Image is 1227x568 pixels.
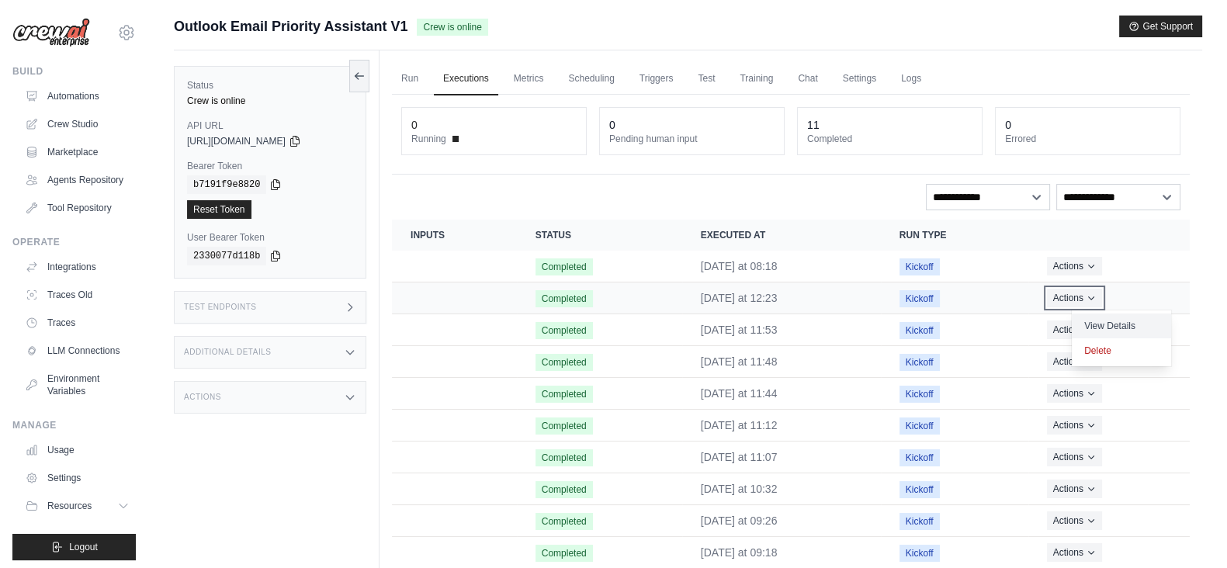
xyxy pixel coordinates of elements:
dt: Completed [807,133,972,145]
button: Actions for execution [1047,320,1102,339]
div: Operate [12,236,136,248]
time: September 19, 2025 at 11:07 CEST [701,451,778,463]
a: View Details [1072,313,1171,338]
button: Delete [1072,338,1171,363]
time: September 19, 2025 at 11:44 CEST [701,387,778,400]
a: Integrations [19,255,136,279]
time: September 19, 2025 at 09:18 CEST [701,546,778,559]
button: Logout [12,534,136,560]
span: Completed [536,545,593,562]
a: Training [730,63,782,95]
h3: Actions [184,393,221,402]
span: Completed [536,481,593,498]
div: 0 [1005,117,1011,133]
button: Get Support [1119,16,1202,37]
div: Build [12,65,136,78]
a: Executions [434,63,498,95]
span: Kickoff [899,322,940,339]
a: Usage [19,438,136,462]
label: Status [187,79,353,92]
span: Kickoff [899,449,940,466]
span: Kickoff [899,545,940,562]
a: Triggers [630,63,683,95]
time: September 22, 2025 at 08:18 CEST [701,260,778,272]
a: Crew Studio [19,112,136,137]
a: Logs [892,63,931,95]
button: Actions for execution [1047,448,1102,466]
code: 2330077d118b [187,247,266,265]
th: Executed at [682,220,881,251]
code: b7191f9e8820 [187,175,266,194]
a: Chat [789,63,827,95]
label: API URL [187,119,353,132]
span: Kickoff [899,386,940,403]
div: 11 [807,117,820,133]
a: Traces [19,310,136,335]
th: Run Type [881,220,1028,251]
span: Completed [536,386,593,403]
time: September 19, 2025 at 12:23 CEST [701,292,778,304]
span: Completed [536,322,593,339]
div: 0 [411,117,418,133]
span: Crew is online [417,19,487,36]
span: Resources [47,500,92,512]
a: LLM Connections [19,338,136,363]
a: Environment Variables [19,366,136,403]
button: Actions for execution [1047,352,1102,371]
button: Actions for execution [1047,416,1102,435]
a: Run [392,63,428,95]
a: Metrics [504,63,553,95]
h3: Test Endpoints [184,303,257,312]
th: Status [517,220,682,251]
span: Kickoff [899,417,940,435]
a: Test [688,63,724,95]
span: Completed [536,290,593,307]
div: Crew is online [187,95,353,107]
div: 0 [609,117,615,133]
span: Completed [536,449,593,466]
label: Bearer Token [187,160,353,172]
span: Logout [69,541,98,553]
span: Kickoff [899,258,940,275]
label: User Bearer Token [187,231,353,244]
a: Reset Token [187,200,251,219]
span: Completed [536,513,593,530]
a: Marketplace [19,140,136,165]
img: Logo [12,18,90,47]
span: Outlook Email Priority Assistant V1 [174,16,407,37]
span: Kickoff [899,481,940,498]
time: September 19, 2025 at 09:26 CEST [701,514,778,527]
time: September 19, 2025 at 11:12 CEST [701,419,778,431]
button: Resources [19,494,136,518]
th: Inputs [392,220,517,251]
a: Tool Repository [19,196,136,220]
button: Actions for execution [1047,543,1102,562]
span: Running [411,133,446,145]
a: Settings [19,466,136,490]
a: Automations [19,84,136,109]
span: Kickoff [899,354,940,371]
button: Actions for execution [1047,289,1102,307]
a: Settings [834,63,886,95]
button: Actions for execution [1047,384,1102,403]
a: Scheduling [559,63,623,95]
dt: Pending human input [609,133,775,145]
span: Completed [536,258,593,275]
span: Kickoff [899,513,940,530]
time: September 19, 2025 at 11:53 CEST [701,324,778,336]
span: [URL][DOMAIN_NAME] [187,135,286,147]
span: Completed [536,354,593,371]
a: Traces Old [19,282,136,307]
div: Manage [12,419,136,431]
h3: Additional Details [184,348,271,357]
button: Actions for execution [1047,480,1102,498]
span: Kickoff [899,290,940,307]
time: September 19, 2025 at 10:32 CEST [701,483,778,495]
button: Actions for execution [1047,511,1102,530]
dt: Errored [1005,133,1170,145]
span: Completed [536,417,593,435]
button: Actions for execution [1047,257,1102,275]
a: Agents Repository [19,168,136,192]
time: September 19, 2025 at 11:48 CEST [701,355,778,368]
